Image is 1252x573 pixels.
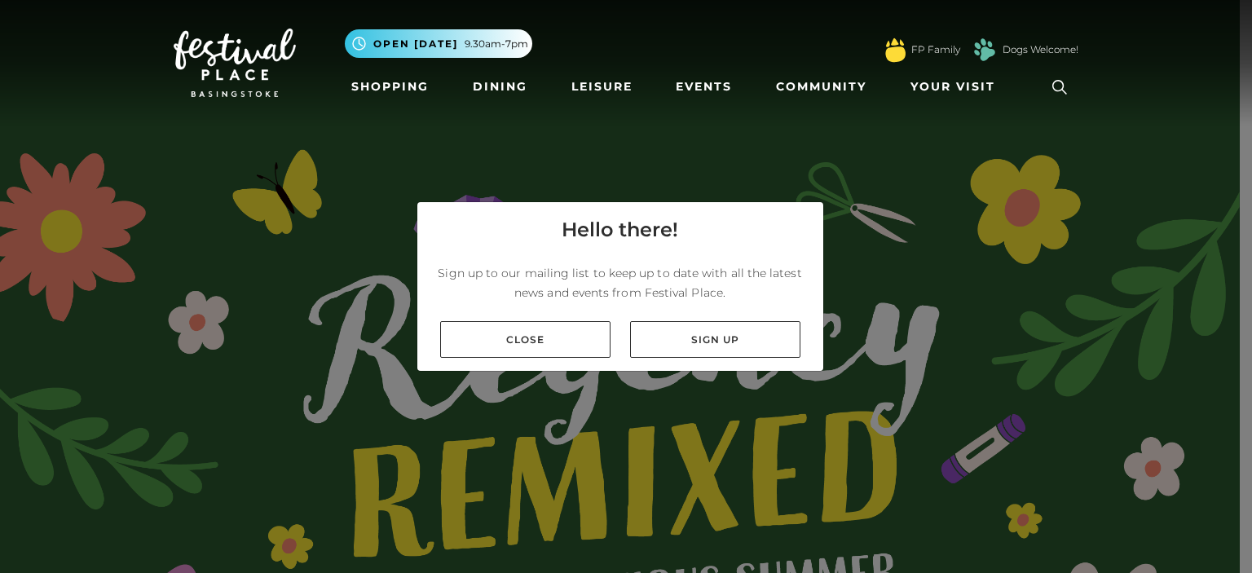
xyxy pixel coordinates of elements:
[430,263,810,302] p: Sign up to our mailing list to keep up to date with all the latest news and events from Festival ...
[373,37,458,51] span: Open [DATE]
[769,72,873,102] a: Community
[440,321,611,358] a: Close
[345,29,532,58] button: Open [DATE] 9.30am-7pm
[911,42,960,57] a: FP Family
[565,72,639,102] a: Leisure
[910,78,995,95] span: Your Visit
[562,215,678,245] h4: Hello there!
[174,29,296,97] img: Festival Place Logo
[630,321,800,358] a: Sign up
[669,72,738,102] a: Events
[466,72,534,102] a: Dining
[904,72,1010,102] a: Your Visit
[465,37,528,51] span: 9.30am-7pm
[1003,42,1078,57] a: Dogs Welcome!
[345,72,435,102] a: Shopping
